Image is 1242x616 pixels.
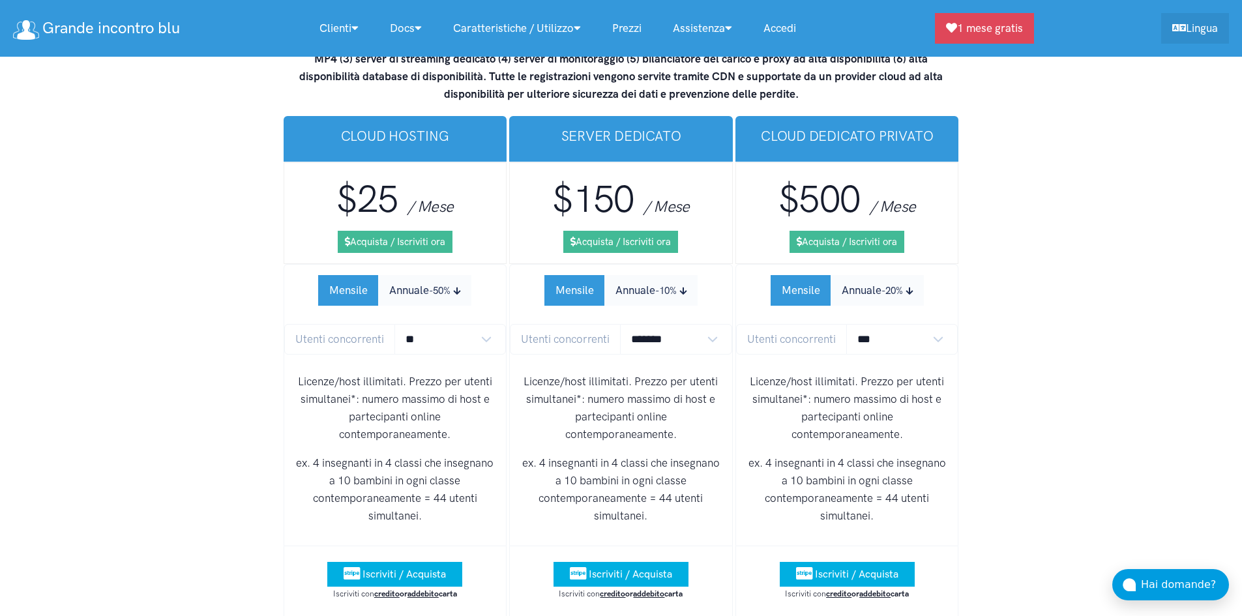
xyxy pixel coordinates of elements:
[785,589,909,598] small: Iscriviti con
[597,14,657,42] a: Prezzi
[736,324,847,355] span: Utenti concorrenti
[374,14,437,42] a: Docs
[655,285,677,297] small: -10%
[826,589,909,598] strong: or carta
[407,589,439,598] u: addebito
[520,126,722,145] h3: Server Dedicato
[362,568,446,580] span: Iscriviti / Acquista
[748,14,812,42] a: Accedi
[589,568,672,580] span: Iscriviti / Acquista
[374,589,457,598] strong: or carta
[826,589,851,598] u: credito
[294,126,497,145] h3: cloud hosting
[318,275,379,306] button: Mensile
[510,324,621,355] span: Utenti concorrenti
[600,589,683,598] strong: or carta
[747,454,948,525] p: ex. 4 insegnanti in 4 classi che insegnano a 10 bambini in ogni classe contemporaneamente = 44 ut...
[13,14,180,42] a: Grande incontro blu
[552,177,634,222] span: $150
[13,20,39,40] img: logo
[771,275,831,306] button: Mensile
[746,126,949,145] h3: Cloud dedicato privato
[771,275,924,306] div: Subscription Period
[295,454,496,525] p: ex. 4 insegnanti in 4 classi che insegnano a 10 bambini in ogni classe contemporaneamente = 44 ut...
[520,454,722,525] p: ex. 4 insegnanti in 4 classi che insegnano a 10 bambini in ogni classe contemporaneamente = 44 ut...
[1161,13,1229,44] a: Lingua
[295,373,496,444] p: Licenze/host illimitati. Prezzo per utenti simultanei*: numero massimo di host e partecipanti onl...
[559,589,683,598] small: Iscriviti con
[790,231,904,253] a: Acquista / Iscriviti ora
[284,324,395,355] span: Utenti concorrenti
[747,373,948,444] p: Licenze/host illimitati. Prezzo per utenti simultanei*: numero massimo di host e partecipanti onl...
[336,177,398,222] span: $25
[544,275,698,306] div: Subscription Period
[318,275,471,306] div: Subscription Period
[633,589,664,598] u: addebito
[374,589,400,598] u: credito
[437,14,597,42] a: Caratteristiche / Utilizzo
[520,373,722,444] p: Licenze/host illimitati. Prezzo per utenti simultanei*: numero massimo di host e partecipanti onl...
[604,275,698,306] button: Annuale-10%
[429,285,451,297] small: -50%
[881,285,903,297] small: -20%
[600,589,625,598] u: credito
[870,197,916,216] span: / Mese
[778,177,861,222] span: $500
[544,275,605,306] button: Mensile
[831,275,924,306] button: Annuale-20%
[1112,569,1229,600] button: Hai domande?
[643,197,690,216] span: / Mese
[563,231,678,253] a: Acquista / Iscriviti ora
[1141,576,1229,593] div: Hai domande?
[378,275,471,306] button: Annuale-50%
[407,197,454,216] span: / Mese
[935,13,1034,44] a: 1 mese gratis
[657,14,748,42] a: Assistenza
[304,14,374,42] a: Clienti
[859,589,891,598] u: addebito
[338,231,452,253] a: Acquista / Iscriviti ora
[815,568,898,580] span: Iscriviti / Acquista
[297,16,946,100] strong: I server saranno posizionati in un'area geografica vicino a te. Tutte le offerte includono serviz...
[333,589,457,598] small: Iscriviti con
